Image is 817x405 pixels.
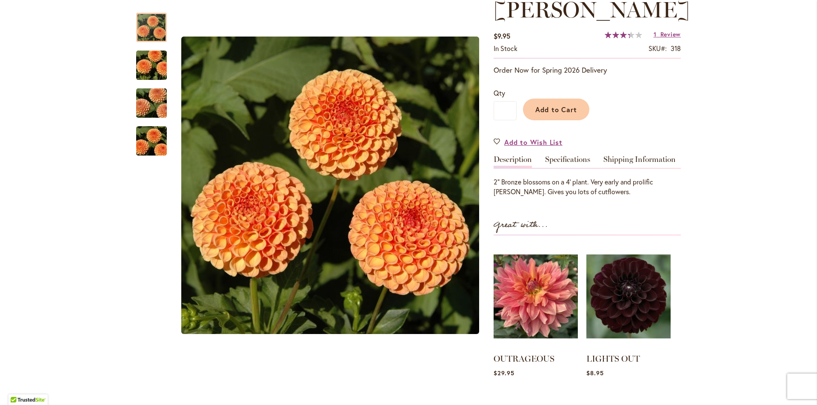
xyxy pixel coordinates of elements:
span: 1 [654,30,657,38]
img: AMBER QUEEN [121,121,182,161]
span: Add to Cart [535,105,577,114]
p: 2" Bronze blossoms on a 4' plant. Very early and prolific [PERSON_NAME]. Gives you lots of cutflo... [494,177,681,197]
span: Review [660,30,681,38]
div: Availability [494,44,517,54]
div: AMBER QUEEN [175,4,485,367]
img: LIGHTS OUT [586,244,671,349]
span: Add to Wish List [504,137,563,147]
div: Detailed Product Info [494,156,681,197]
div: AMBER QUEEN [136,118,167,156]
span: $9.95 [494,31,510,40]
div: AMBER QUEEN [136,80,175,118]
img: OUTRAGEOUS [494,244,578,349]
strong: Great with... [494,218,548,232]
a: Description [494,156,532,168]
a: Shipping Information [603,156,676,168]
p: Order Now for Spring 2026 Delivery [494,65,681,75]
img: AMBER QUEEN [121,45,182,86]
img: AMBER QUEEN [181,37,479,334]
a: Add to Wish List [494,137,563,147]
a: 1 Review [654,30,681,38]
a: LIGHTS OUT [586,354,640,364]
div: AMBER QUEENAMBER QUEENAMBER QUEEN [175,4,485,367]
div: AMBER QUEEN [136,4,175,42]
img: AMBER QUEEN [121,83,182,124]
a: Specifications [545,156,590,168]
span: In stock [494,44,517,53]
div: 318 [671,44,681,54]
a: OUTRAGEOUS [494,354,554,364]
iframe: Launch Accessibility Center [6,375,30,399]
span: $29.95 [494,369,514,377]
span: $8.95 [586,369,604,377]
div: Product Images [175,4,524,367]
button: Add to Cart [523,99,589,120]
strong: SKU [648,44,667,53]
div: AMBER QUEEN [136,42,175,80]
div: 67% [605,31,642,38]
span: Qty [494,88,505,97]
